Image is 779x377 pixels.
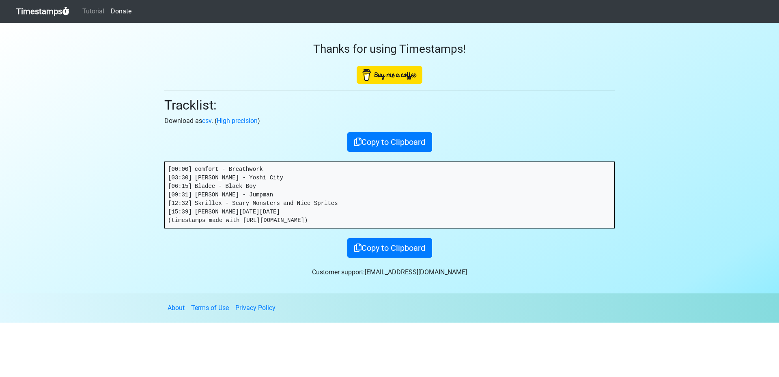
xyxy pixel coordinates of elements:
a: About [168,304,185,312]
a: High precision [217,117,258,125]
p: Download as . ( ) [164,116,615,126]
a: Privacy Policy [235,304,275,312]
img: Buy Me A Coffee [357,66,422,84]
a: Terms of Use [191,304,229,312]
h2: Tracklist: [164,97,615,113]
h3: Thanks for using Timestamps! [164,42,615,56]
a: Timestamps [16,3,69,19]
pre: [00:00] comfort - Breathwork [03:30] [PERSON_NAME] - Yoshi City [06:15] Bladee - Black Boy [09:31... [165,162,614,228]
button: Copy to Clipboard [347,238,432,258]
a: Tutorial [79,3,108,19]
a: csv [202,117,211,125]
a: Donate [108,3,135,19]
button: Copy to Clipboard [347,132,432,152]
